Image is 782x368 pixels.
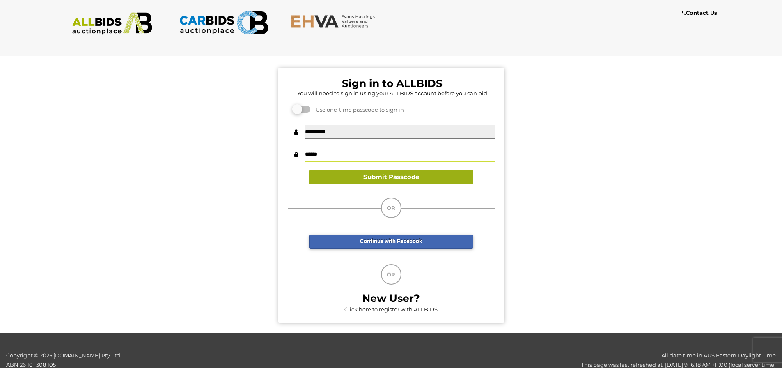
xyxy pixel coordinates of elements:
[381,264,401,285] div: OR
[682,8,719,18] a: Contact Us
[291,14,380,28] img: EHVA.com.au
[342,77,443,90] b: Sign in to ALLBIDS
[381,198,401,218] div: OR
[309,170,473,184] button: Submit Passcode
[309,235,473,249] a: Continue with Facebook
[682,9,717,16] b: Contact Us
[68,12,157,35] img: ALLBIDS.com.au
[312,106,404,113] span: Use one-time passcode to sign in
[362,292,420,304] b: New User?
[179,8,268,37] img: CARBIDS.com.au
[290,90,495,96] h5: You will need to sign in using your ALLBIDS account before you can bid
[344,306,438,313] a: Click here to register with ALLBIDS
